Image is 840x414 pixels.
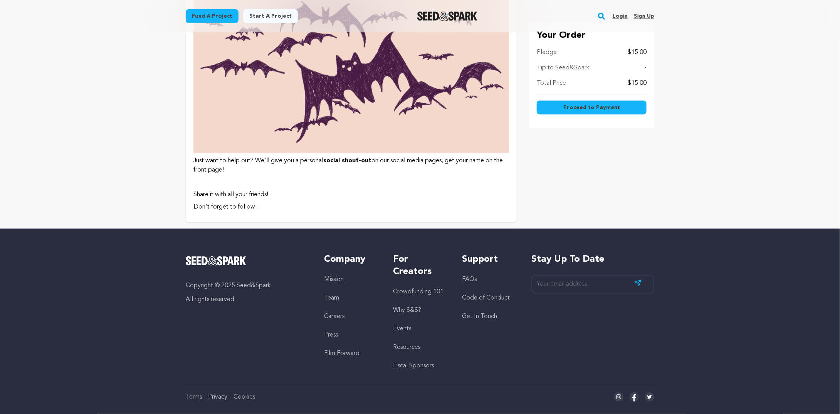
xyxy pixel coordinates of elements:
[644,63,647,72] p: -
[208,394,227,400] a: Privacy
[324,276,344,283] a: Mission
[563,104,620,111] span: Proceed to Payment
[186,281,309,290] p: Copyright © 2025 Seed&Spark
[193,156,509,175] p: Just want to help out? We'll give you a personal on our social media pages, get your name on the ...
[417,12,478,21] img: Seed&Spark Logo Dark Mode
[393,344,420,350] a: Resources
[186,9,239,23] a: Fund a project
[186,256,309,266] a: Seed&Spark Homepage
[417,12,478,21] a: Seed&Spark Homepage
[186,394,202,400] a: Terms
[324,295,339,301] a: Team
[537,79,566,88] p: Total Price
[186,295,309,304] p: All rights reserved
[324,350,360,357] a: Film Forward
[537,48,557,57] p: Pledge
[531,275,654,294] input: Your email address
[243,9,298,23] a: Start a project
[324,313,344,320] a: Careers
[462,313,497,320] a: Get In Touch
[323,158,371,164] strong: social shout-out
[462,295,510,301] a: Code of Conduct
[324,332,338,338] a: Press
[393,253,447,278] h5: For Creators
[537,101,647,114] button: Proceed to Payment
[531,253,654,266] h5: Stay up to date
[193,202,509,212] p: Don't forget to follow!
[628,79,647,88] p: $15.00
[537,63,589,72] p: Tip to Seed&Spark
[393,363,434,369] a: Fiscal Sponsors
[634,10,654,22] a: Sign up
[324,253,378,266] h5: Company
[628,48,647,57] p: $15.00
[462,276,477,283] a: FAQs
[393,326,411,332] a: Events
[537,29,647,42] p: Your Order
[462,253,516,266] h5: Support
[393,307,421,313] a: Why S&S?
[613,10,628,22] a: Login
[193,190,509,199] p: Share it with all your friends!
[186,256,246,266] img: Seed&Spark Logo
[393,289,444,295] a: Crowdfunding 101
[234,394,255,400] a: Cookies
